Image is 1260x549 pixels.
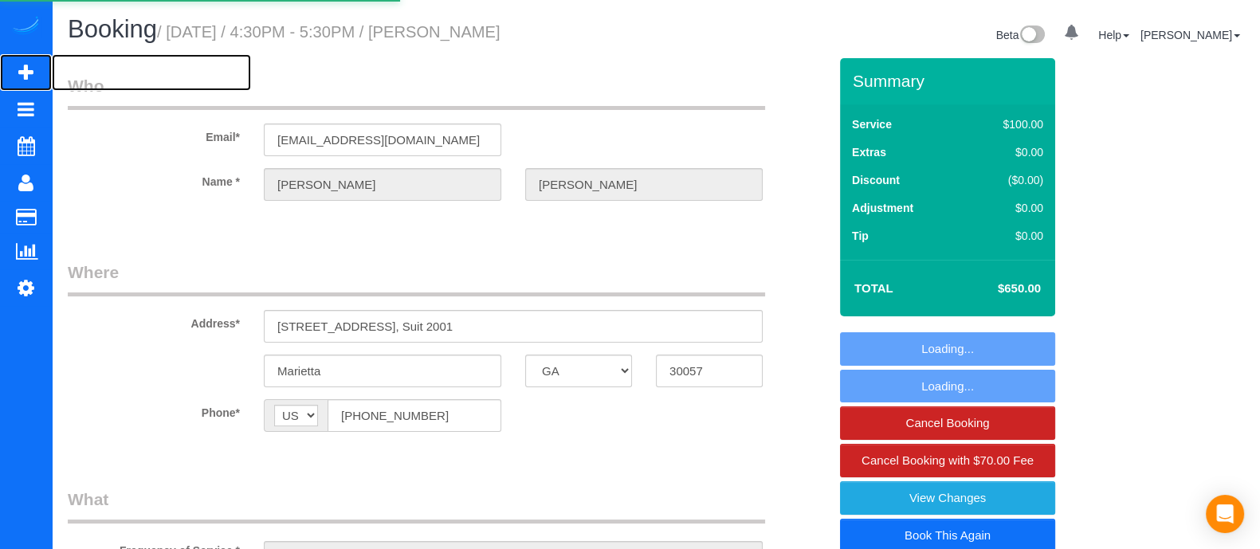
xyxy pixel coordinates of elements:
[969,116,1043,132] div: $100.00
[996,29,1046,41] a: Beta
[1140,29,1240,41] a: [PERSON_NAME]
[969,200,1043,216] div: $0.00
[68,488,765,524] legend: What
[656,355,763,387] input: Zip Code*
[56,399,252,421] label: Phone*
[525,168,763,201] input: Last Name*
[264,124,501,156] input: Email*
[840,444,1055,477] a: Cancel Booking with $70.00 Fee
[157,23,500,41] small: / [DATE] / 4:30PM - 5:30PM / [PERSON_NAME]
[840,481,1055,515] a: View Changes
[969,144,1043,160] div: $0.00
[853,72,1047,90] h3: Summary
[68,15,157,43] span: Booking
[56,310,252,331] label: Address*
[68,261,765,296] legend: Where
[852,172,900,188] label: Discount
[1019,25,1045,46] img: New interface
[264,168,501,201] input: First Name*
[68,74,765,110] legend: Who
[840,406,1055,440] a: Cancel Booking
[56,168,252,190] label: Name *
[852,200,913,216] label: Adjustment
[854,281,893,295] strong: Total
[950,282,1041,296] h4: $650.00
[1098,29,1129,41] a: Help
[969,228,1043,244] div: $0.00
[1206,495,1244,533] div: Open Intercom Messenger
[852,144,886,160] label: Extras
[264,355,501,387] input: City*
[862,453,1034,467] span: Cancel Booking with $70.00 Fee
[852,228,869,244] label: Tip
[852,116,892,132] label: Service
[328,399,501,432] input: Phone*
[969,172,1043,188] div: ($0.00)
[10,16,41,38] img: Automaid Logo
[56,124,252,145] label: Email*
